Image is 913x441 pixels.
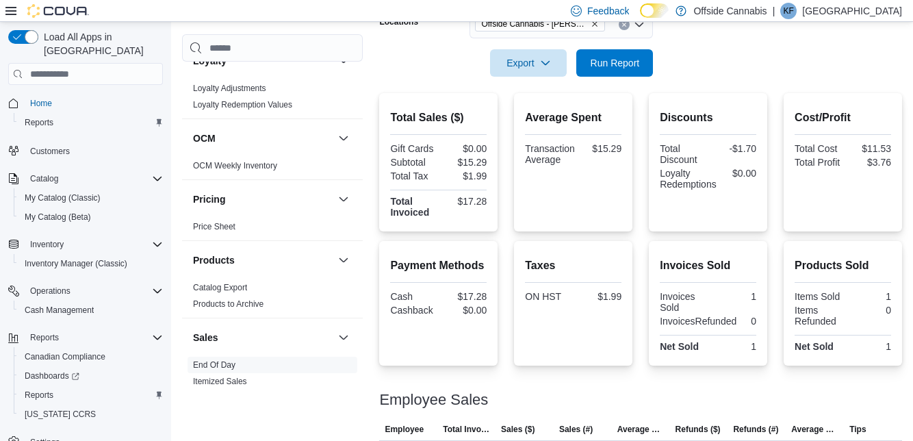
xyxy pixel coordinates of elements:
[14,366,168,386] a: Dashboards
[3,93,168,113] button: Home
[19,114,59,131] a: Reports
[795,157,840,168] div: Total Profit
[711,341,756,352] div: 1
[193,221,235,232] span: Price Sheet
[390,171,435,181] div: Total Tax
[193,283,247,292] a: Catalog Export
[19,387,59,403] a: Reports
[443,424,490,435] span: Total Invoiced
[193,222,235,231] a: Price Sheet
[30,239,64,250] span: Inventory
[475,16,605,32] span: Offside Cannabis - Lundy's
[634,19,645,30] button: Open list of options
[846,341,891,352] div: 1
[846,157,891,168] div: $3.76
[619,19,630,30] button: Clear input
[846,143,891,154] div: $11.53
[576,49,653,77] button: Run Report
[25,212,91,223] span: My Catalog (Beta)
[784,3,794,19] span: KF
[846,291,891,302] div: 1
[19,255,133,272] a: Inventory Manager (Classic)
[25,409,96,420] span: [US_STATE] CCRS
[30,286,70,297] span: Operations
[773,3,775,19] p: |
[3,169,168,188] button: Catalog
[182,80,363,118] div: Loyalty
[525,110,621,126] h2: Average Spent
[795,305,840,327] div: Items Refunded
[193,99,292,110] span: Loyalty Redemption Values
[25,143,75,160] a: Customers
[38,30,163,58] span: Load All Apps in [GEOGRAPHIC_DATA]
[14,405,168,424] button: [US_STATE] CCRS
[660,291,705,313] div: Invoices Sold
[19,387,163,403] span: Reports
[795,257,891,274] h2: Products Sold
[193,331,333,344] button: Sales
[30,98,52,109] span: Home
[19,349,111,365] a: Canadian Compliance
[19,406,163,423] span: Washington CCRS
[25,329,64,346] button: Reports
[14,254,168,273] button: Inventory Manager (Classic)
[193,253,235,267] h3: Products
[335,252,352,268] button: Products
[14,207,168,227] button: My Catalog (Beta)
[390,196,429,218] strong: Total Invoiced
[576,291,621,302] div: $1.99
[640,3,669,18] input: Dark Mode
[693,3,767,19] p: Offside Cannabis
[19,190,106,206] a: My Catalog (Classic)
[193,360,235,370] a: End Of Day
[25,283,76,299] button: Operations
[30,146,70,157] span: Customers
[25,171,64,187] button: Catalog
[849,424,866,435] span: Tips
[14,188,168,207] button: My Catalog (Classic)
[390,110,487,126] h2: Total Sales ($)
[379,392,488,408] h3: Employee Sales
[19,368,85,384] a: Dashboards
[19,302,99,318] a: Cash Management
[25,236,69,253] button: Inventory
[193,299,263,309] a: Products to Archive
[25,95,57,112] a: Home
[795,291,840,302] div: Items Sold
[193,192,333,206] button: Pricing
[193,192,225,206] h3: Pricing
[19,349,163,365] span: Canadian Compliance
[379,16,418,27] label: Locations
[501,424,535,435] span: Sales ($)
[19,209,97,225] a: My Catalog (Beta)
[193,83,266,94] span: Loyalty Adjustments
[182,279,363,318] div: Products
[802,3,902,19] p: [GEOGRAPHIC_DATA]
[193,331,218,344] h3: Sales
[193,100,292,110] a: Loyalty Redemption Values
[19,406,101,423] a: [US_STATE] CCRS
[660,341,699,352] strong: Net Sold
[525,143,575,165] div: Transaction Average
[193,299,263,310] span: Products to Archive
[193,377,247,386] a: Itemized Sales
[19,190,163,206] span: My Catalog (Classic)
[441,157,487,168] div: $15.29
[25,305,94,316] span: Cash Management
[676,424,721,435] span: Refunds ($)
[660,316,736,327] div: InvoicesRefunded
[19,255,163,272] span: Inventory Manager (Classic)
[335,329,352,346] button: Sales
[660,143,705,165] div: Total Discount
[25,370,79,381] span: Dashboards
[795,110,891,126] h2: Cost/Profit
[441,291,487,302] div: $17.28
[441,196,487,207] div: $17.28
[390,291,435,302] div: Cash
[711,143,756,154] div: -$1.70
[19,368,163,384] span: Dashboards
[27,4,89,18] img: Cova
[14,113,168,132] button: Reports
[193,376,247,387] span: Itemized Sales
